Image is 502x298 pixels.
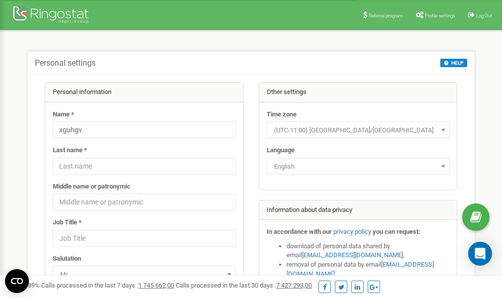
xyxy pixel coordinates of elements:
[259,83,457,102] div: Other settings
[45,83,243,102] div: Personal information
[5,269,29,293] button: Open CMP widget
[53,254,81,264] label: Salutation
[53,230,236,247] input: Job Title
[267,121,450,138] span: (UTC-11:00) Pacific/Midway
[41,282,174,289] span: Calls processed in the last 7 days :
[369,13,403,18] span: Referral program
[333,228,371,235] a: privacy policy
[302,251,403,259] a: [EMAIL_ADDRESS][DOMAIN_NAME]
[267,110,297,119] label: Time zone
[53,110,74,119] label: Name *
[267,228,332,235] strong: In accordance with our
[53,158,236,175] input: Last name
[476,13,492,18] span: Log Out
[138,282,174,289] u: 1 745 662,00
[267,158,450,175] span: English
[53,218,82,227] label: Job Title *
[53,121,236,138] input: Name
[270,160,446,174] span: English
[53,266,236,283] span: Mr.
[267,146,295,155] label: Language
[53,146,87,155] label: Last name *
[56,268,232,282] span: Mr.
[425,13,455,18] span: Profile settings
[373,228,420,235] strong: you can request:
[276,282,312,289] u: 7 427 293,00
[440,59,467,67] button: HELP
[176,282,312,289] span: Calls processed in the last 30 days :
[35,59,96,68] h5: Personal settings
[270,123,446,137] span: (UTC-11:00) Pacific/Midway
[53,194,236,210] input: Middle name or patronymic
[259,200,457,220] div: Information about data privacy
[468,242,492,266] div: Open Intercom Messenger
[53,182,130,192] label: Middle name or patronymic
[287,260,450,279] li: removal of personal data by email ,
[287,242,450,260] li: download of personal data shared by email ,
